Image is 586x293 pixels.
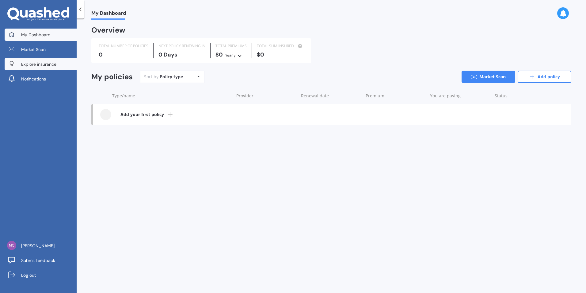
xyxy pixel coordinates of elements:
[257,52,304,58] div: $0
[91,72,133,81] div: My policies
[7,241,16,250] img: f5ba510e8152624968708d5bd4a4a2a8
[160,74,183,80] div: Policy type
[21,76,46,82] span: Notifications
[99,52,148,58] div: 0
[144,74,183,80] div: Sort by:
[21,61,56,67] span: Explore insurance
[158,52,205,58] div: 0 Days
[120,111,164,118] b: Add your first policy
[21,32,51,38] span: My Dashboard
[93,104,571,125] a: Add your first policy
[21,257,55,264] span: Submit feedback
[5,29,77,41] a: My Dashboard
[5,73,77,85] a: Notifications
[366,93,425,99] div: Premium
[430,93,490,99] div: You are paying
[518,71,571,83] a: Add policy
[91,10,126,18] span: My Dashboard
[5,269,77,281] a: Log out
[225,52,236,58] div: Yearly
[5,254,77,267] a: Submit feedback
[91,27,125,33] div: Overview
[215,52,247,58] div: $0
[21,243,55,249] span: [PERSON_NAME]
[99,43,148,49] div: TOTAL NUMBER OF POLICIES
[21,46,46,53] span: Market Scan
[301,93,361,99] div: Renewal date
[21,272,36,278] span: Log out
[215,43,247,49] div: TOTAL PREMIUMS
[495,93,541,99] div: Status
[257,43,304,49] div: TOTAL SUM INSURED
[462,71,515,83] a: Market Scan
[236,93,296,99] div: Provider
[5,58,77,70] a: Explore insurance
[5,43,77,56] a: Market Scan
[5,240,77,252] a: [PERSON_NAME]
[112,93,231,99] div: Type/name
[158,43,205,49] div: NEXT POLICY RENEWING IN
